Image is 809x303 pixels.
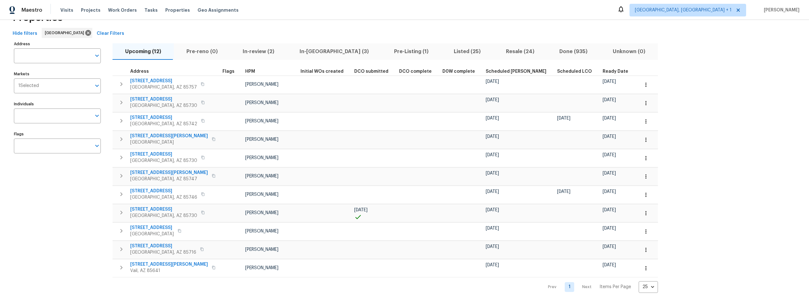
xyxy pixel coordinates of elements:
span: [PERSON_NAME] [761,7,800,13]
button: Hide filters [10,28,40,40]
span: Work Orders [108,7,137,13]
span: 1 Selected [18,83,39,89]
span: DCO submitted [354,69,388,74]
span: Flags [222,69,234,74]
button: Open [93,51,101,60]
span: [GEOGRAPHIC_DATA], AZ 85757 [130,84,197,90]
span: Upcoming (12) [116,47,170,56]
span: [GEOGRAPHIC_DATA] [130,231,174,237]
label: Markets [14,72,101,76]
span: [STREET_ADDRESS] [130,151,197,158]
span: [DATE] [486,189,499,194]
span: [DATE] [603,263,616,267]
span: Pre-reno (0) [178,47,227,56]
span: Geo Assignments [198,7,239,13]
div: 25 [639,279,658,295]
span: [PERSON_NAME] [245,211,278,215]
span: [DATE] [354,208,368,212]
span: DCO complete [399,69,432,74]
span: Properties [13,15,63,21]
button: Open [93,141,101,150]
span: [GEOGRAPHIC_DATA], AZ 85730 [130,102,197,109]
span: [DATE] [603,189,616,194]
span: [PERSON_NAME] [245,137,278,142]
button: Open [93,81,101,90]
span: [STREET_ADDRESS][PERSON_NAME] [130,261,208,268]
span: Scheduled LCO [557,69,592,74]
span: [STREET_ADDRESS] [130,206,197,213]
span: [DATE] [486,116,499,121]
span: [DATE] [486,79,499,84]
span: [DATE] [486,134,499,139]
span: [GEOGRAPHIC_DATA] [130,139,208,145]
span: [PERSON_NAME] [245,229,278,233]
label: Address [14,42,101,46]
span: [DATE] [603,208,616,212]
span: [PERSON_NAME] [245,101,278,105]
span: [STREET_ADDRESS] [130,78,197,84]
span: [PERSON_NAME] [245,192,278,197]
span: Done (935) [550,47,596,56]
span: [DATE] [486,244,499,249]
span: Address [130,69,149,74]
span: [DATE] [603,244,616,249]
span: [GEOGRAPHIC_DATA], AZ 85746 [130,194,197,201]
span: [DATE] [557,116,570,121]
span: Visits [60,7,73,13]
span: Resale (24) [497,47,543,56]
button: Open [93,111,101,120]
span: [DATE] [603,134,616,139]
button: Clear Filters [94,28,127,40]
span: In-[GEOGRAPHIC_DATA] (3) [291,47,378,56]
span: [DATE] [603,98,616,102]
span: Hide filters [13,30,37,38]
span: [DATE] [486,226,499,231]
span: [GEOGRAPHIC_DATA] [45,30,87,36]
span: [PERSON_NAME] [245,247,278,252]
span: [PERSON_NAME] [245,174,278,178]
label: Flags [14,132,101,136]
span: [DATE] [603,153,616,157]
span: [GEOGRAPHIC_DATA], [GEOGRAPHIC_DATA] + 1 [635,7,732,13]
span: [STREET_ADDRESS] [130,225,174,231]
span: [DATE] [603,79,616,84]
span: [STREET_ADDRESS] [130,114,197,121]
span: D0W complete [442,69,475,74]
span: [STREET_ADDRESS][PERSON_NAME] [130,170,208,176]
span: [DATE] [486,153,499,157]
span: Unknown (0) [604,47,654,56]
nav: Pagination Navigation [542,281,658,293]
a: Goto page 1 [565,282,574,292]
span: [STREET_ADDRESS] [130,96,197,102]
label: Individuals [14,102,101,106]
span: [PERSON_NAME] [245,266,278,270]
span: [DATE] [603,171,616,176]
span: [GEOGRAPHIC_DATA], AZ 85730 [130,213,197,219]
div: [GEOGRAPHIC_DATA] [42,28,92,38]
span: [PERSON_NAME] [245,82,278,87]
span: [GEOGRAPHIC_DATA], AZ 85742 [130,121,197,127]
span: Listed (25) [445,47,490,56]
span: Pre-Listing (1) [385,47,437,56]
span: [DATE] [603,226,616,231]
span: Properties [165,7,190,13]
span: [DATE] [486,98,499,102]
span: [PERSON_NAME] [245,119,278,123]
p: Items Per Page [599,284,631,290]
span: [STREET_ADDRESS][PERSON_NAME] [130,133,208,139]
span: [DATE] [557,189,570,194]
span: [DATE] [486,208,499,212]
span: [PERSON_NAME] [245,156,278,160]
span: Vail, AZ 85641 [130,268,208,274]
span: Initial WOs created [301,69,344,74]
span: [DATE] [486,171,499,176]
span: [GEOGRAPHIC_DATA], AZ 85716 [130,249,196,256]
span: Clear Filters [97,30,124,38]
span: Ready Date [603,69,628,74]
span: [STREET_ADDRESS] [130,243,196,249]
span: [GEOGRAPHIC_DATA], AZ 85730 [130,158,197,164]
span: [GEOGRAPHIC_DATA], AZ 85747 [130,176,208,182]
span: In-review (2) [234,47,283,56]
span: [STREET_ADDRESS] [130,188,197,194]
span: Maestro [21,7,42,13]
